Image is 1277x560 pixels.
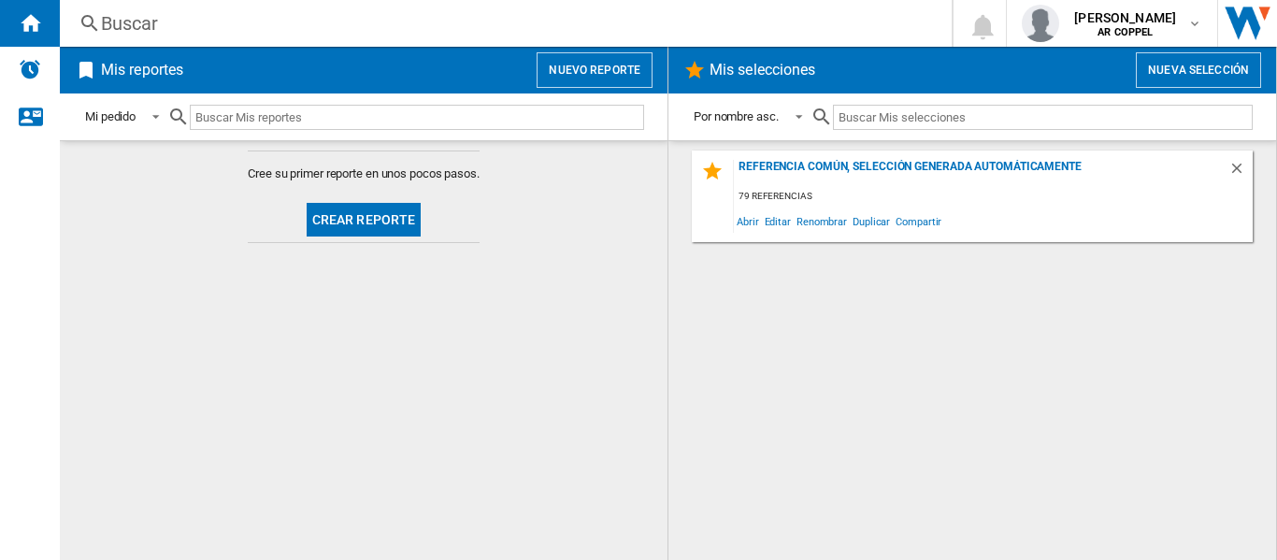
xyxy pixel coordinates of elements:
[833,105,1253,130] input: Buscar Mis selecciones
[97,52,187,88] h2: Mis reportes
[85,109,136,123] div: Mi pedido
[1136,52,1261,88] button: Nueva selección
[248,165,480,182] span: Cree su primer reporte en unos pocos pasos.
[1022,5,1059,42] img: profile.jpg
[762,208,794,234] span: Editar
[1098,26,1153,38] b: AR COPPEL
[734,160,1228,185] div: Referencia común, selección generada automáticamente
[694,109,779,123] div: Por nombre asc.
[19,58,41,80] img: alerts-logo.svg
[190,105,644,130] input: Buscar Mis reportes
[794,208,850,234] span: Renombrar
[1074,8,1176,27] span: [PERSON_NAME]
[537,52,653,88] button: Nuevo reporte
[706,52,820,88] h2: Mis selecciones
[101,10,903,36] div: Buscar
[1228,160,1253,185] div: Borrar
[850,208,893,234] span: Duplicar
[734,185,1253,208] div: 79 referencias
[307,203,422,237] button: Crear reporte
[893,208,944,234] span: Compartir
[734,208,762,234] span: Abrir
